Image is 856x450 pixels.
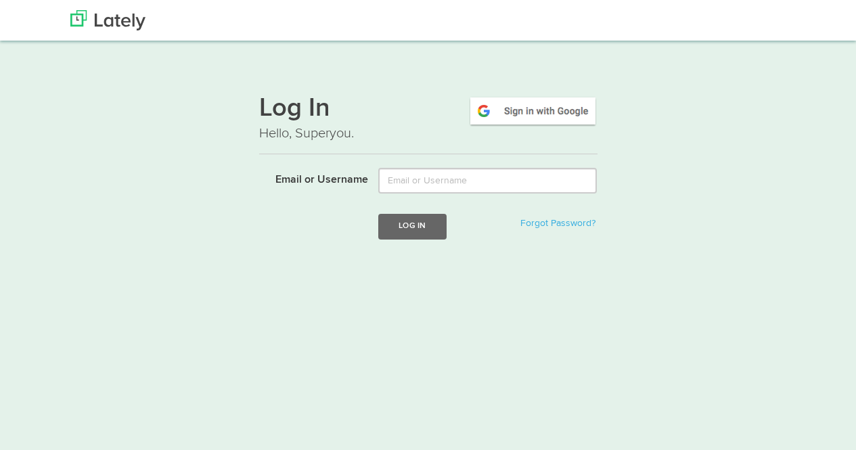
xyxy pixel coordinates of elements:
[70,10,145,30] img: Lately
[378,214,446,239] button: Log In
[259,124,598,143] p: Hello, Superyou.
[249,168,369,188] label: Email or Username
[259,95,598,124] h1: Log In
[520,219,595,228] a: Forgot Password?
[378,168,597,194] input: Email or Username
[468,95,598,127] img: google-signin.png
